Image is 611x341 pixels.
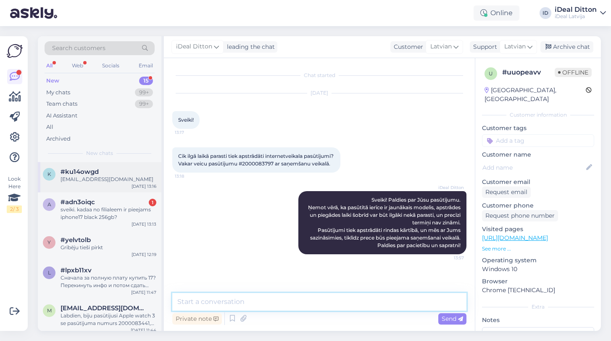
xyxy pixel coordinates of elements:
div: Look Here [7,175,22,213]
div: 1 [149,199,156,206]
div: Request email [482,186,531,198]
div: Archive chat [540,41,593,53]
div: Labdien, biju pasūtijusi Apple watch 3 se pasūtījuma numurs 2000083441, redzu ka visos veikalos i... [61,312,156,327]
a: [URL][DOMAIN_NAME] [482,234,548,242]
div: iDeal Ditton [555,6,597,13]
div: Chat started [172,72,466,79]
span: Offline [555,68,592,77]
div: leading the chat [224,43,275,51]
span: l [48,269,51,276]
span: #ku14owgd [61,168,99,176]
div: [EMAIL_ADDRESS][DOMAIN_NAME] [61,176,156,183]
span: New chats [86,149,113,157]
input: Add name [482,163,585,172]
p: Customer phone [482,201,594,210]
img: Askly Logo [7,43,23,59]
span: #adn3oiqc [61,198,95,206]
p: Operating system [482,256,594,265]
span: 13:18 [175,173,206,179]
span: 13:57 [432,255,464,261]
span: Send [442,315,463,322]
div: Customer information [482,111,594,119]
div: [DATE] [172,89,466,97]
p: Visited pages [482,225,594,234]
div: 15 [139,77,153,85]
div: iDeal Latvija [555,13,597,20]
span: m [47,307,52,314]
div: Socials [100,60,121,71]
div: Support [470,43,497,51]
div: sveiki. kadaa no filialeem ir pieejams iphone17 black 256gb? [61,206,156,221]
p: Customer email [482,178,594,186]
div: [DATE] 13:16 [132,183,156,189]
div: Extra [482,303,594,311]
div: 99+ [135,88,153,97]
div: [GEOGRAPHIC_DATA], [GEOGRAPHIC_DATA] [485,86,586,104]
div: AI Assistant [46,112,77,120]
span: iDeal Ditton [176,42,212,51]
div: [DATE] 12:19 [132,251,156,258]
span: k [47,171,51,177]
div: Web [70,60,85,71]
p: Customer tags [482,124,594,133]
a: iDeal DittoniDeal Latvija [555,6,606,20]
div: All [45,60,54,71]
span: #lpxb11xv [61,266,92,274]
div: Private note [172,313,222,325]
span: Search customers [52,44,105,53]
input: Add a tag [482,134,594,147]
div: All [46,123,53,131]
p: See more ... [482,245,594,253]
div: ID [540,7,551,19]
div: # uuopeavv [502,67,555,77]
span: mihailovajekaterina5@gmail.com [61,304,148,312]
span: Latvian [504,42,526,51]
span: Cik ilgā laikā parasti tiek apstrādāti internetveikala pasūtījumi? Vakar veicu pasūtījumu #200008... [178,153,335,167]
div: [DATE] 11:47 [131,289,156,296]
div: [DATE] 11:44 [131,327,156,333]
div: My chats [46,88,70,97]
div: Customer [390,43,423,51]
span: u [489,70,493,77]
div: Request phone number [482,210,558,221]
div: New [46,77,59,85]
div: Online [474,5,519,21]
div: 2 / 3 [7,205,22,213]
div: Archived [46,135,71,143]
p: Customer name [482,150,594,159]
div: Team chats [46,100,77,108]
p: Notes [482,316,594,325]
span: Sveiki! Paldies par Jūsu pasūtījumu. Ņemot vērā, ka pasūtītā ierīce ir jaunākais modelis, apstrād... [308,197,462,248]
div: Сначала за полную плату купить 17? Перекинуть инфо и потом сдать свой 16 и вы мне отдадите деньгами? [61,274,156,289]
p: Browser [482,277,594,286]
div: Email [137,60,155,71]
span: 13:17 [175,129,206,136]
div: [DATE] 13:13 [132,221,156,227]
span: #yelvtolb [61,236,91,244]
p: Chrome [TECHNICAL_ID] [482,286,594,295]
span: Sveiki! [178,117,194,123]
span: a [47,201,51,208]
p: Windows 10 [482,265,594,274]
div: Gribēju tieši pirkt [61,244,156,251]
div: 99+ [135,100,153,108]
span: iDeal Ditton [432,184,464,191]
span: Latvian [430,42,452,51]
span: y [47,239,51,245]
